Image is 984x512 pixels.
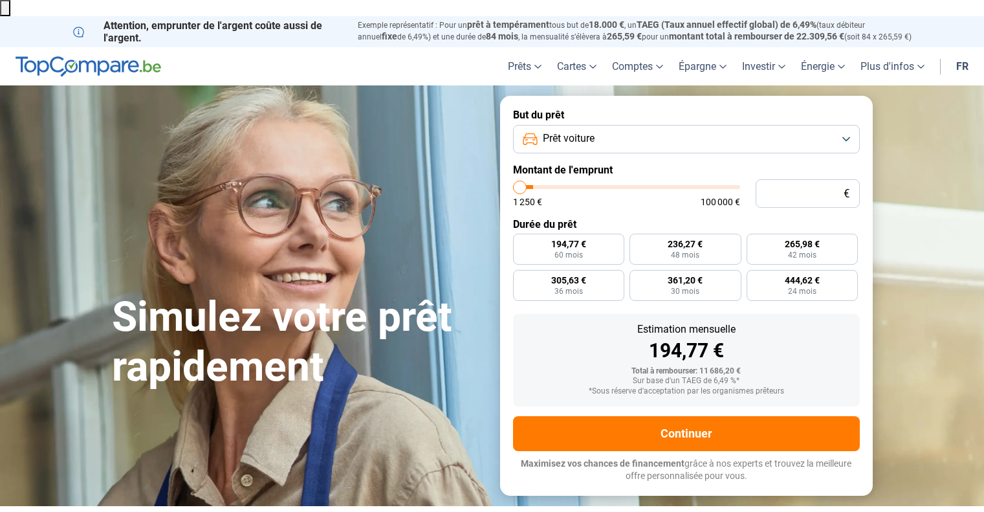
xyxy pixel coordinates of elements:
button: Prêt voiture [513,125,860,153]
button: Continuer [513,416,860,451]
span: 361,20 € [668,276,703,285]
span: € [844,188,849,199]
p: Attention, emprunter de l'argent coûte aussi de l'argent. [73,19,342,44]
a: Prêts [500,47,549,85]
a: Comptes [604,47,671,85]
h1: Simulez votre prêt rapidement [112,293,485,392]
span: 18.000 € [589,19,624,30]
span: TAEG (Taux annuel effectif global) de 6,49% [637,19,816,30]
label: Durée du prêt [513,218,860,230]
span: 236,27 € [668,239,703,249]
span: 24 mois [788,287,816,295]
p: grâce à nos experts et trouvez la meilleure offre personnalisée pour vous. [513,458,860,483]
span: prêt à tempérament [467,19,549,30]
span: 30 mois [671,287,699,295]
span: fixe [382,31,397,41]
a: Plus d'infos [853,47,932,85]
span: montant total à rembourser de 22.309,56 € [669,31,844,41]
span: 42 mois [788,251,816,259]
div: Estimation mensuelle [523,324,849,335]
label: Montant de l'emprunt [513,164,860,176]
a: Investir [734,47,793,85]
span: 36 mois [554,287,583,295]
span: 305,63 € [551,276,586,285]
div: Total à rembourser: 11 686,20 € [523,367,849,376]
span: 48 mois [671,251,699,259]
span: 1 250 € [513,197,542,206]
img: TopCompare [16,56,161,77]
span: 60 mois [554,251,583,259]
span: Prêt voiture [543,131,595,146]
span: 265,59 € [607,31,642,41]
div: Sur base d'un TAEG de 6,49 %* [523,377,849,386]
span: 265,98 € [785,239,820,249]
label: But du prêt [513,109,860,121]
span: 100 000 € [701,197,740,206]
span: 84 mois [486,31,518,41]
a: fr [948,47,976,85]
a: Énergie [793,47,853,85]
a: Épargne [671,47,734,85]
div: 194,77 € [523,341,849,361]
span: Maximisez vos chances de financement [521,458,684,469]
div: *Sous réserve d'acceptation par les organismes prêteurs [523,387,849,396]
p: Exemple représentatif : Pour un tous but de , un (taux débiteur annuel de 6,49%) et une durée de ... [358,19,912,43]
span: 444,62 € [785,276,820,285]
span: 194,77 € [551,239,586,249]
a: Cartes [549,47,604,85]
